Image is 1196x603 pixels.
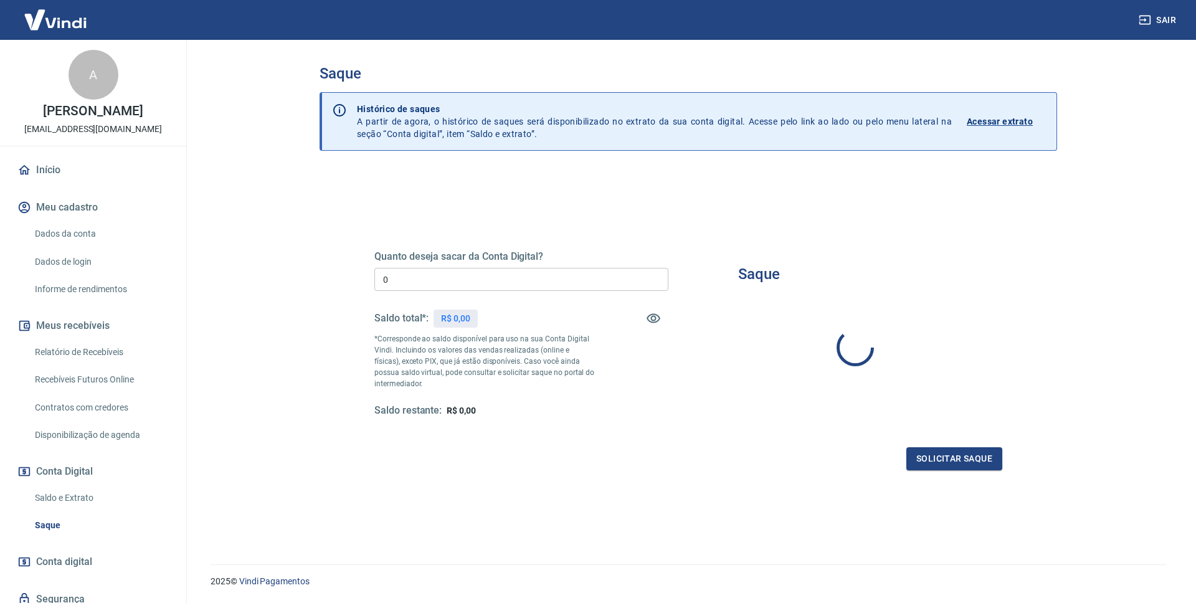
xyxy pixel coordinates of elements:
button: Meu cadastro [15,194,171,221]
p: [PERSON_NAME] [43,105,143,118]
h3: Saque [738,265,780,283]
span: Conta digital [36,553,92,571]
a: Dados da conta [30,221,171,247]
a: Acessar extrato [967,103,1046,140]
a: Dados de login [30,249,171,275]
p: Histórico de saques [357,103,952,115]
a: Informe de rendimentos [30,277,171,302]
h5: Quanto deseja sacar da Conta Digital? [374,250,668,263]
a: Relatório de Recebíveis [30,339,171,365]
button: Solicitar saque [906,447,1002,470]
div: A [69,50,118,100]
a: Conta digital [15,548,171,576]
a: Início [15,156,171,184]
button: Sair [1136,9,1181,32]
p: 2025 © [211,575,1166,588]
h5: Saldo total*: [374,312,429,325]
p: [EMAIL_ADDRESS][DOMAIN_NAME] [24,123,162,136]
a: Contratos com credores [30,395,171,420]
p: A partir de agora, o histórico de saques será disponibilizado no extrato da sua conta digital. Ac... [357,103,952,140]
span: R$ 0,00 [447,406,476,415]
a: Vindi Pagamentos [239,576,310,586]
img: Vindi [15,1,96,39]
a: Saldo e Extrato [30,485,171,511]
a: Disponibilização de agenda [30,422,171,448]
p: *Corresponde ao saldo disponível para uso na sua Conta Digital Vindi. Incluindo os valores das ve... [374,333,595,389]
button: Meus recebíveis [15,312,171,339]
h3: Saque [320,65,1057,82]
p: Acessar extrato [967,115,1033,128]
a: Saque [30,513,171,538]
a: Recebíveis Futuros Online [30,367,171,392]
button: Conta Digital [15,458,171,485]
p: R$ 0,00 [441,312,470,325]
h5: Saldo restante: [374,404,442,417]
